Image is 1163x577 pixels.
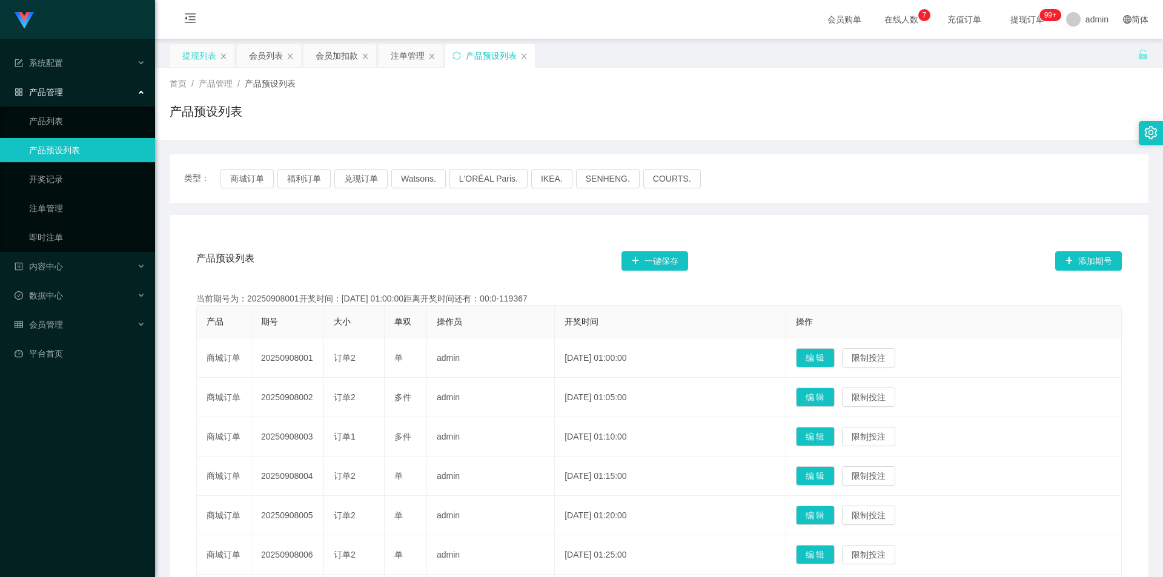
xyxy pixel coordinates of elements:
span: 内容中心 [15,262,63,271]
i: 图标: appstore-o [15,88,23,96]
td: [DATE] 01:00:00 [555,338,786,378]
h1: 产品预设列表 [170,102,242,120]
span: 类型： [184,169,220,188]
td: admin [427,535,555,575]
td: admin [427,457,555,496]
span: 产品预设列表 [196,251,254,271]
span: 在线人数 [878,15,924,24]
button: 图标: plus添加期号 [1055,251,1122,271]
a: 开奖记录 [29,167,145,191]
img: logo.9652507e.png [15,12,34,29]
button: 福利订单 [277,169,331,188]
span: 提现订单 [1004,15,1050,24]
div: 当前期号为：20250908001开奖时间：[DATE] 01:00:00距离开奖时间还有：00:0-119367 [196,292,1122,305]
td: [DATE] 01:25:00 [555,535,786,575]
span: 订单1 [334,432,356,441]
td: admin [427,417,555,457]
td: [DATE] 01:15:00 [555,457,786,496]
div: 会员列表 [249,44,283,67]
i: 图标: close [428,53,436,60]
span: 产品预设列表 [245,79,296,88]
td: admin [427,338,555,378]
td: 商城订单 [197,378,251,417]
td: admin [427,378,555,417]
button: 编 辑 [796,387,835,407]
button: 限制投注 [842,506,895,525]
button: 限制投注 [842,545,895,564]
td: 20250908004 [251,457,324,496]
button: 限制投注 [842,387,895,407]
div: 提现列表 [182,44,216,67]
i: 图标: form [15,59,23,67]
button: 限制投注 [842,348,895,368]
i: 图标: close [362,53,369,60]
span: 开奖时间 [565,317,598,326]
a: 注单管理 [29,196,145,220]
i: 图标: check-circle-o [15,291,23,300]
td: 商城订单 [197,496,251,535]
td: [DATE] 01:10:00 [555,417,786,457]
button: 编 辑 [796,466,835,486]
td: 商城订单 [197,417,251,457]
a: 图标: dashboard平台首页 [15,341,145,366]
span: 期号 [261,317,278,326]
button: 兑现订单 [334,169,388,188]
div: 注单管理 [391,44,425,67]
span: 充值订单 [941,15,987,24]
span: 系统配置 [15,58,63,68]
td: admin [427,496,555,535]
span: 多件 [394,392,411,402]
td: 20250908002 [251,378,324,417]
td: 20250908001 [251,338,324,378]
i: 图标: menu-fold [170,1,211,39]
span: 产品管理 [15,87,63,97]
td: [DATE] 01:20:00 [555,496,786,535]
span: 首页 [170,79,187,88]
i: 图标: global [1123,15,1132,24]
i: 图标: close [520,53,528,60]
i: 图标: profile [15,262,23,271]
td: [DATE] 01:05:00 [555,378,786,417]
span: 产品管理 [199,79,233,88]
i: 图标: sync [452,51,461,60]
button: IKEA. [531,169,572,188]
button: 编 辑 [796,427,835,446]
span: 订单2 [334,471,356,481]
span: 订单2 [334,353,356,363]
button: 编 辑 [796,348,835,368]
span: 单 [394,550,403,559]
td: 商城订单 [197,338,251,378]
td: 商城订单 [197,535,251,575]
span: 操作 [796,317,813,326]
button: 限制投注 [842,466,895,486]
button: Watsons. [391,169,446,188]
div: 产品预设列表 [466,44,517,67]
span: / [191,79,194,88]
sup: 7 [918,9,930,21]
sup: 1112 [1039,9,1061,21]
span: 单双 [394,317,411,326]
i: 图标: close [220,53,227,60]
span: 单 [394,510,403,520]
td: 商城订单 [197,457,251,496]
a: 产品列表 [29,109,145,133]
td: 20250908005 [251,496,324,535]
button: 编 辑 [796,545,835,564]
a: 即时注单 [29,225,145,249]
span: 产品 [207,317,224,326]
i: 图标: table [15,320,23,329]
span: 订单2 [334,550,356,559]
span: / [237,79,240,88]
span: 单 [394,471,403,481]
span: 操作员 [437,317,462,326]
div: 会员加扣款 [316,44,358,67]
button: SENHENG. [576,169,640,188]
button: 编 辑 [796,506,835,525]
button: 图标: plus一键保存 [621,251,688,271]
button: L'ORÉAL Paris. [449,169,528,188]
p: 7 [923,9,927,21]
button: COURTS. [643,169,701,188]
span: 多件 [394,432,411,441]
i: 图标: close [287,53,294,60]
i: 图标: unlock [1138,49,1148,60]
